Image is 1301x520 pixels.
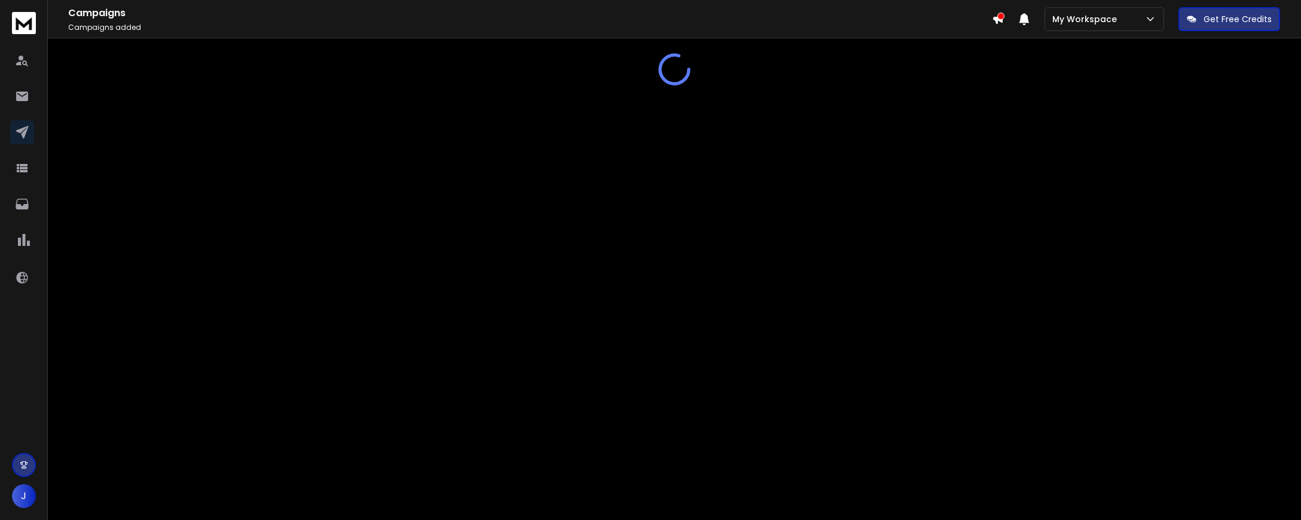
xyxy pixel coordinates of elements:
[68,23,992,32] p: Campaigns added
[12,12,36,34] img: logo
[68,6,992,20] h1: Campaigns
[12,484,36,508] button: J
[1178,7,1280,31] button: Get Free Credits
[1052,13,1122,25] p: My Workspace
[1204,13,1272,25] p: Get Free Credits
